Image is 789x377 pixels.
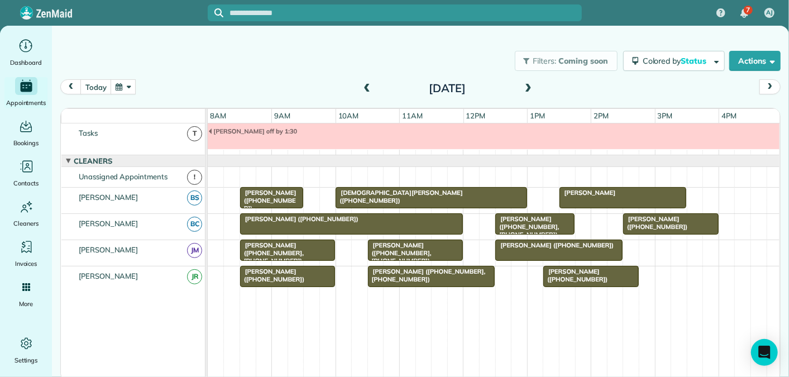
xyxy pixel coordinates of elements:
h2: [DATE] [377,82,517,94]
span: Filters: [533,56,557,66]
span: 4pm [719,111,739,120]
span: Dashboard [10,57,42,68]
span: [PERSON_NAME] [76,193,141,202]
span: Settings [15,355,38,366]
span: Bookings [13,137,39,149]
span: T [187,126,202,141]
span: [PERSON_NAME] ([PHONE_NUMBER]) [623,215,688,231]
button: prev [60,79,82,94]
button: Actions [729,51,781,71]
span: [PERSON_NAME] ([PHONE_NUMBER], [PHONE_NUMBER]) [495,215,559,239]
span: Unassigned Appointments [76,172,170,181]
span: Tasks [76,128,100,137]
span: BC [187,217,202,232]
span: 1pm [528,111,547,120]
span: 8am [208,111,228,120]
span: [PERSON_NAME] [559,189,616,197]
span: ! [187,170,202,185]
span: 9am [272,111,293,120]
span: [PERSON_NAME] ([PHONE_NUMBER], [PHONE_NUMBER]) [367,268,486,283]
span: JR [187,269,202,284]
span: [PERSON_NAME] ([PHONE_NUMBER]) [240,189,297,213]
a: Cleaners [4,198,47,229]
span: [PERSON_NAME] [76,271,141,280]
span: [PERSON_NAME] [76,245,141,254]
span: [PERSON_NAME] ([PHONE_NUMBER]) [495,241,614,249]
span: [PERSON_NAME] off by 1:30 [208,127,298,135]
span: Invoices [15,258,37,269]
span: [PERSON_NAME] ([PHONE_NUMBER], [PHONE_NUMBER]) [367,241,432,265]
svg: Focus search [214,8,223,17]
span: Coming soon [558,56,609,66]
button: Focus search [208,8,223,17]
span: 11am [400,111,425,120]
span: 7 [746,6,750,15]
span: JM [187,243,202,258]
a: Bookings [4,117,47,149]
span: Cleaners [71,156,114,165]
span: 2pm [591,111,611,120]
span: Status [681,56,709,66]
span: [PERSON_NAME] ([PHONE_NUMBER]) [240,268,305,283]
span: [PERSON_NAME] ([PHONE_NUMBER]) [543,268,608,283]
button: next [759,79,781,94]
span: 12pm [464,111,488,120]
button: Colored byStatus [623,51,725,71]
div: Open Intercom Messenger [751,339,778,366]
a: Settings [4,335,47,366]
span: More [19,298,33,309]
span: 3pm [656,111,675,120]
a: Dashboard [4,37,47,68]
span: [PERSON_NAME] [76,219,141,228]
span: [DEMOGRAPHIC_DATA][PERSON_NAME] ([PHONE_NUMBER]) [335,189,462,204]
span: Appointments [6,97,46,108]
span: [PERSON_NAME] ([PHONE_NUMBER], [PHONE_NUMBER]) [240,241,304,265]
span: BS [187,190,202,206]
span: Cleaners [13,218,39,229]
span: 10am [336,111,361,120]
a: Contacts [4,158,47,189]
a: Invoices [4,238,47,269]
span: Contacts [13,178,39,189]
div: 7 unread notifications [733,1,756,26]
button: today [80,79,111,94]
span: [PERSON_NAME] ([PHONE_NUMBER]) [240,215,359,223]
span: AJ [766,8,773,17]
a: Appointments [4,77,47,108]
span: Colored by [643,56,710,66]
